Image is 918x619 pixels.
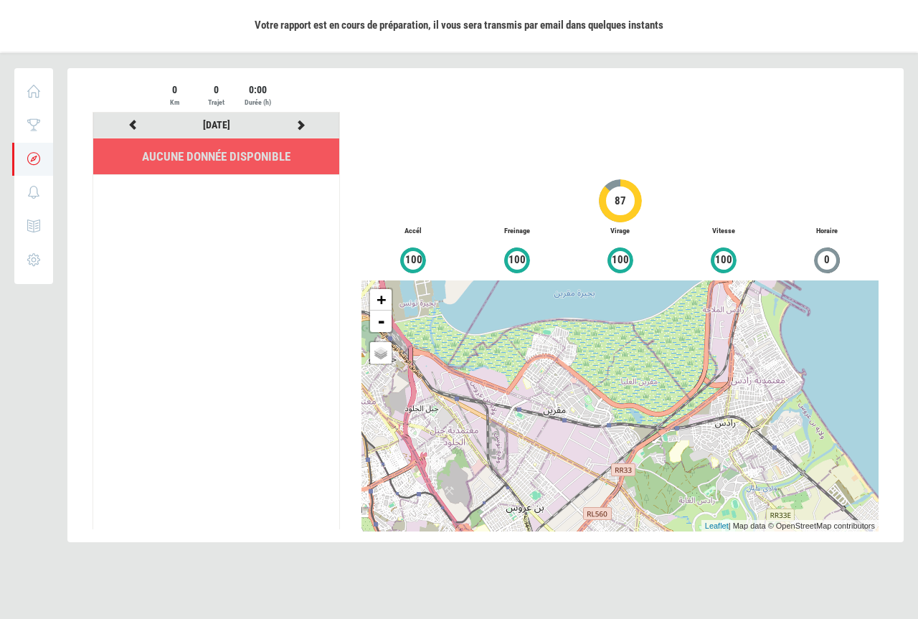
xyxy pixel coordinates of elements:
[361,226,465,237] p: Accél
[370,289,392,311] a: Zoom in
[775,226,879,237] p: Horaire
[705,521,729,530] a: Leaflet
[93,138,339,175] li: Aucune donnée disponible
[823,252,831,268] span: 0
[370,311,392,332] a: Zoom out
[238,97,278,108] div: Durée (h)
[569,226,672,237] p: Virage
[255,19,663,32] span: Votre rapport est en cours de préparation, il vous sera transmis par email dans quelques instants
[611,252,630,268] span: 100
[714,252,733,268] span: 100
[203,119,230,131] a: [DATE]
[155,97,194,108] div: Km
[465,226,568,237] p: Freinage
[614,193,627,209] span: 87
[197,97,236,108] div: Trajet
[404,252,423,268] span: 100
[508,252,526,268] span: 100
[238,82,278,97] div: 0:00
[197,82,236,97] div: 0
[701,520,879,532] div: | Map data © OpenStreetMap contributors
[155,82,194,97] div: 0
[370,342,392,364] a: Layers
[672,226,775,237] p: Vitesse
